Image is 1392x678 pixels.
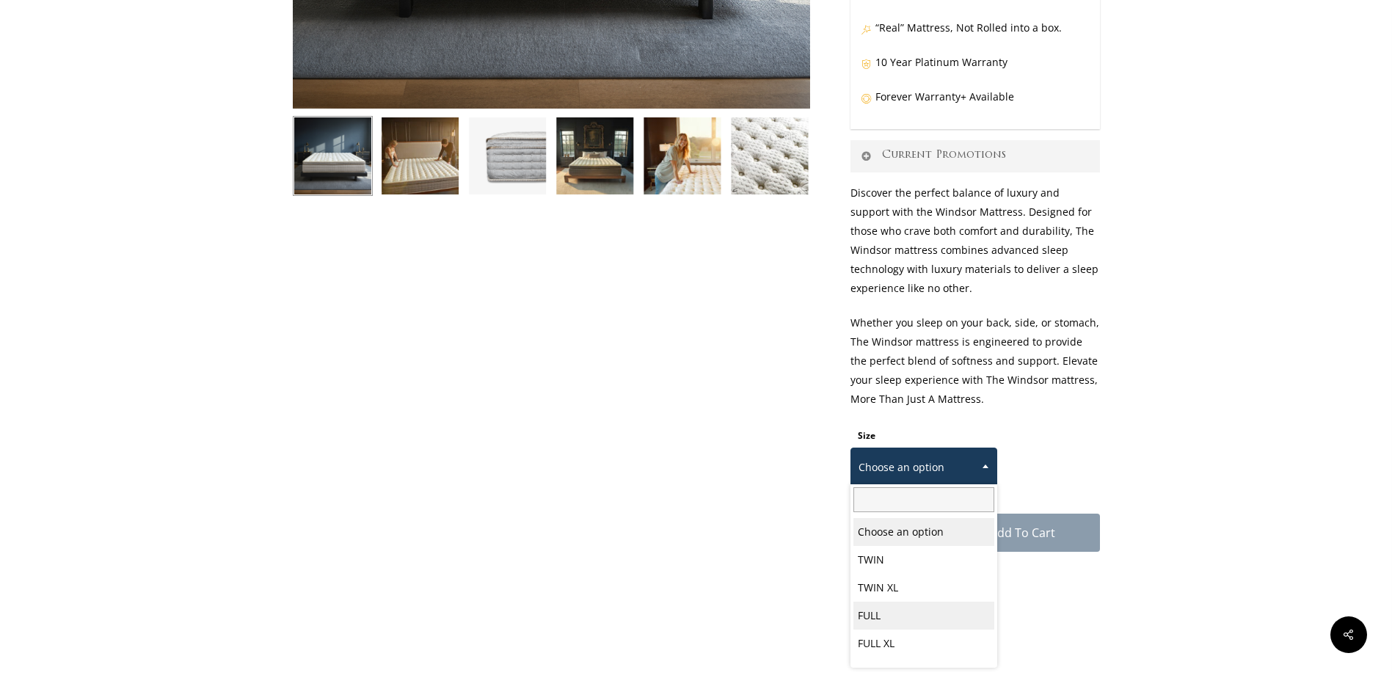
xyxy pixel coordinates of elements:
p: “Real” Mattress, Not Rolled into a box. [861,18,1090,53]
a: Current Promotions [850,140,1100,172]
li: FULL [853,602,994,630]
span: Choose an option [850,448,997,487]
p: Whether you sleep on your back, side, or stomach, The Windsor mattress is engineered to provide t... [850,313,1100,424]
li: Choose an option [853,518,994,546]
span: Choose an option [851,452,996,483]
li: TWIN [853,546,994,574]
p: Discover the perfect balance of luxury and support with the Windsor Mattress. Designed for those ... [850,183,1100,313]
p: Forever Warranty+ Available [861,87,1090,122]
p: 10 Year Platinum Warranty [861,53,1090,87]
img: Windsor-Condo-Shoot-Joane-and-eric feel the plush pillow top. [380,116,460,196]
img: Windsor-Side-Profile-HD-Closeup [467,116,547,196]
label: Size [858,429,875,442]
li: FULL XL [853,630,994,657]
button: Add to cart [946,514,1100,552]
img: Windsor In NH Manor [555,116,635,196]
li: TWIN XL [853,574,994,602]
img: Windsor In Studio [293,116,373,196]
